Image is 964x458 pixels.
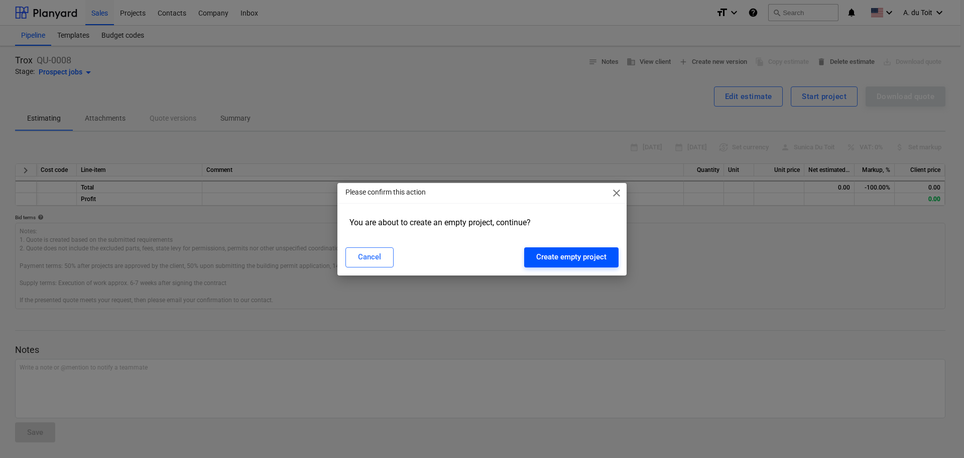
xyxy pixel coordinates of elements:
[345,247,394,267] button: Cancel
[914,410,964,458] iframe: Chat Widget
[345,214,619,231] div: You are about to create an empty project, continue?
[536,250,607,263] div: Create empty project
[345,187,426,198] p: Please confirm this action
[524,247,619,267] button: Create empty project
[611,187,623,199] span: close
[358,250,381,263] div: Cancel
